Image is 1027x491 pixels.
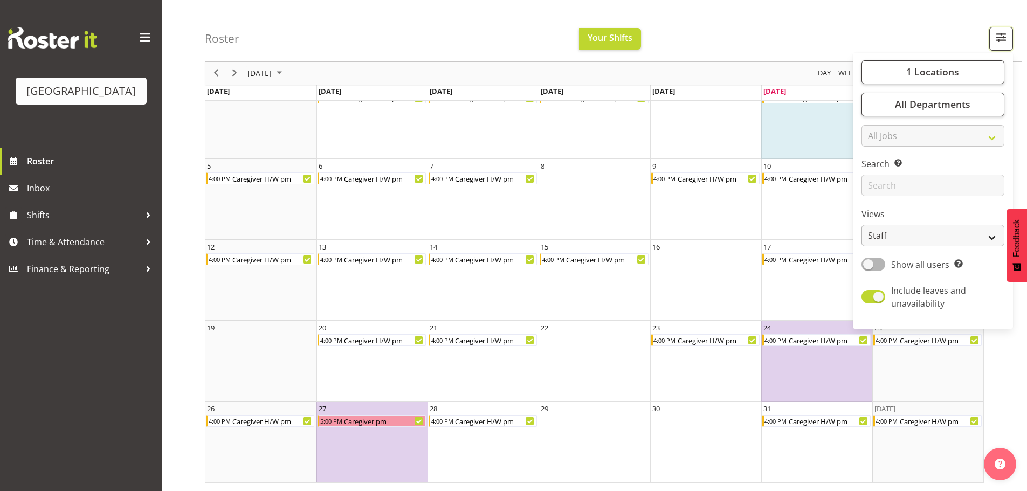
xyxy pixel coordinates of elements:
[428,78,539,159] td: Tuesday, September 30, 2025
[541,322,548,333] div: 22
[231,173,314,184] div: Caregiver H/W pm
[430,416,454,426] div: 4:00 PM
[246,67,287,80] button: October 2025
[316,402,428,482] td: Monday, October 27, 2025
[205,78,316,159] td: Sunday, September 28, 2025
[788,254,870,265] div: Caregiver H/W pm
[27,153,156,169] span: Roster
[762,415,871,427] div: Caregiver H/W pm Begin From Friday, October 31, 2025 at 4:00:00 PM GMT+13:00 Ends At Friday, Octo...
[1012,219,1022,257] span: Feedback
[208,254,231,265] div: 4:00 PM
[541,86,563,96] span: [DATE]
[454,173,536,184] div: Caregiver H/W pm
[677,335,759,345] div: Caregiver H/W pm
[788,416,870,426] div: Caregiver H/W pm
[541,161,544,171] div: 8
[653,173,677,184] div: 4:00 PM
[209,67,224,80] button: Previous
[430,403,437,414] div: 28
[1007,209,1027,282] button: Feedback - Show survey
[428,402,539,482] td: Tuesday, October 28, 2025
[430,161,433,171] div: 7
[244,62,288,85] div: October 2025
[207,86,230,96] span: [DATE]
[539,159,650,240] td: Wednesday, October 8, 2025
[541,254,565,265] div: 4:00 PM
[761,240,872,321] td: Friday, October 17, 2025
[207,241,215,252] div: 12
[764,335,788,345] div: 4:00 PM
[205,32,239,45] h4: Roster
[650,78,761,159] td: Thursday, October 2, 2025
[429,172,537,184] div: Caregiver H/W pm Begin From Tuesday, October 7, 2025 at 4:00:00 PM GMT+13:00 Ends At Tuesday, Oct...
[319,241,326,252] div: 13
[762,334,871,346] div: Caregiver H/W pm Begin From Friday, October 24, 2025 at 4:00:00 PM GMT+13:00 Ends At Friday, Octo...
[454,416,536,426] div: Caregiver H/W pm
[763,322,771,333] div: 24
[652,86,675,96] span: [DATE]
[343,335,425,345] div: Caregiver H/W pm
[316,159,428,240] td: Monday, October 6, 2025
[454,335,536,345] div: Caregiver H/W pm
[428,321,539,402] td: Tuesday, October 21, 2025
[318,172,426,184] div: Caregiver H/W pm Begin From Monday, October 6, 2025 at 4:00:00 PM GMT+13:00 Ends At Monday, Octob...
[454,254,536,265] div: Caregiver H/W pm
[208,416,231,426] div: 4:00 PM
[891,259,949,271] span: Show all users
[861,175,1004,197] input: Search
[872,402,983,482] td: Saturday, November 1, 2025
[205,37,984,483] div: of October 2025
[837,67,858,80] span: Week
[207,322,215,333] div: 19
[27,261,140,277] span: Finance & Reporting
[319,254,343,265] div: 4:00 PM
[206,172,314,184] div: Caregiver H/W pm Begin From Sunday, October 5, 2025 at 4:00:00 PM GMT+13:00 Ends At Sunday, Octob...
[318,415,426,427] div: Caregiver pm Begin From Monday, October 27, 2025 at 5:00:00 PM GMT+13:00 Ends At Monday, October ...
[205,402,316,482] td: Sunday, October 26, 2025
[539,321,650,402] td: Wednesday, October 22, 2025
[788,173,870,184] div: Caregiver H/W pm
[207,403,215,414] div: 26
[652,322,660,333] div: 23
[539,78,650,159] td: Wednesday, October 1, 2025
[319,161,322,171] div: 6
[205,159,316,240] td: Sunday, October 5, 2025
[651,172,760,184] div: Caregiver H/W pm Begin From Thursday, October 9, 2025 at 4:00:00 PM GMT+13:00 Ends At Thursday, O...
[231,416,314,426] div: Caregiver H/W pm
[875,416,899,426] div: 4:00 PM
[861,93,1004,116] button: All Departments
[430,335,454,345] div: 4:00 PM
[228,67,242,80] button: Next
[650,402,761,482] td: Thursday, October 30, 2025
[539,402,650,482] td: Wednesday, October 29, 2025
[429,253,537,265] div: Caregiver H/W pm Begin From Tuesday, October 14, 2025 at 4:00:00 PM GMT+13:00 Ends At Tuesday, Oc...
[677,173,759,184] div: Caregiver H/W pm
[539,240,650,321] td: Wednesday, October 15, 2025
[541,403,548,414] div: 29
[651,334,760,346] div: Caregiver H/W pm Begin From Thursday, October 23, 2025 at 4:00:00 PM GMT+13:00 Ends At Thursday, ...
[874,403,895,414] div: [DATE]
[316,240,428,321] td: Monday, October 13, 2025
[208,173,231,184] div: 4:00 PM
[27,234,140,250] span: Time & Attendance
[761,78,872,159] td: Friday, October 3, 2025
[343,254,425,265] div: Caregiver H/W pm
[816,67,833,80] button: Timeline Day
[27,207,140,223] span: Shifts
[207,62,225,85] div: previous period
[899,416,981,426] div: Caregiver H/W pm
[872,321,983,402] td: Saturday, October 25, 2025
[540,253,648,265] div: Caregiver H/W pm Begin From Wednesday, October 15, 2025 at 4:00:00 PM GMT+13:00 Ends At Wednesday...
[207,161,211,171] div: 5
[246,67,273,80] span: [DATE]
[763,241,771,252] div: 17
[319,403,326,414] div: 27
[762,253,871,265] div: Caregiver H/W pm Begin From Friday, October 17, 2025 at 4:00:00 PM GMT+13:00 Ends At Friday, Octo...
[873,415,982,427] div: Caregiver H/W pm Begin From Saturday, November 1, 2025 at 4:00:00 PM GMT+13:00 Ends At Saturday, ...
[989,27,1013,51] button: Filter Shifts
[27,180,156,196] span: Inbox
[231,254,314,265] div: Caregiver H/W pm
[873,334,982,346] div: Caregiver H/W pm Begin From Saturday, October 25, 2025 at 4:00:00 PM GMT+13:00 Ends At Saturday, ...
[428,159,539,240] td: Tuesday, October 7, 2025
[761,321,872,402] td: Friday, October 24, 2025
